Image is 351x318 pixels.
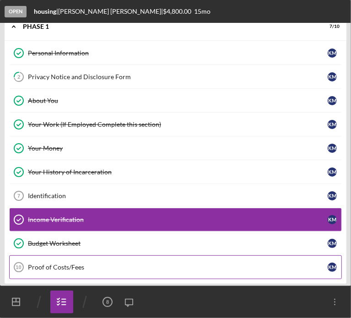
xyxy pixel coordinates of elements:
div: $4,800.00 [163,8,194,15]
b: housing [34,7,56,15]
div: K M [328,263,337,272]
div: Privacy Notice and Disclosure Form [28,73,328,81]
div: Your History of Incarceration [28,168,328,176]
div: K M [328,167,337,177]
div: Proof of Costs/Fees [28,264,328,271]
div: K M [328,49,337,58]
div: K M [328,120,337,129]
div: Open [5,6,27,17]
a: Personal InformationKM [9,41,342,65]
div: Your Money [28,145,328,152]
div: [PERSON_NAME] [PERSON_NAME] | [58,8,163,15]
a: Budget WorksheetKM [9,232,342,255]
a: 10Proof of Costs/FeesKM [9,255,342,279]
a: Your History of IncarcerationKM [9,160,342,184]
div: Your Work (If Employed Complete this section) [28,121,328,128]
div: K M [328,215,337,224]
div: Budget Worksheet [28,240,328,247]
a: Income VerificationKM [9,208,342,232]
div: K M [328,191,337,200]
a: 2Privacy Notice and Disclosure FormKM [9,65,342,89]
div: K M [328,144,337,153]
a: Your MoneyKM [9,136,342,160]
div: Personal Information [28,49,328,57]
div: Income Verification [28,216,328,223]
tspan: 8 [106,299,109,305]
tspan: 7 [17,193,20,199]
div: K M [328,96,337,105]
div: About You [28,97,328,104]
a: 7IdentificationKM [9,184,342,208]
div: | [34,8,58,15]
div: K M [328,239,337,248]
a: Your Work (If Employed Complete this section)KM [9,113,342,136]
tspan: 10 [16,264,21,270]
div: Identification [28,192,328,199]
div: 15 mo [194,8,211,15]
div: K M [328,72,337,81]
div: 7 / 10 [323,24,340,29]
div: Phase 1 [23,24,317,29]
a: About YouKM [9,89,342,113]
tspan: 2 [17,74,20,80]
